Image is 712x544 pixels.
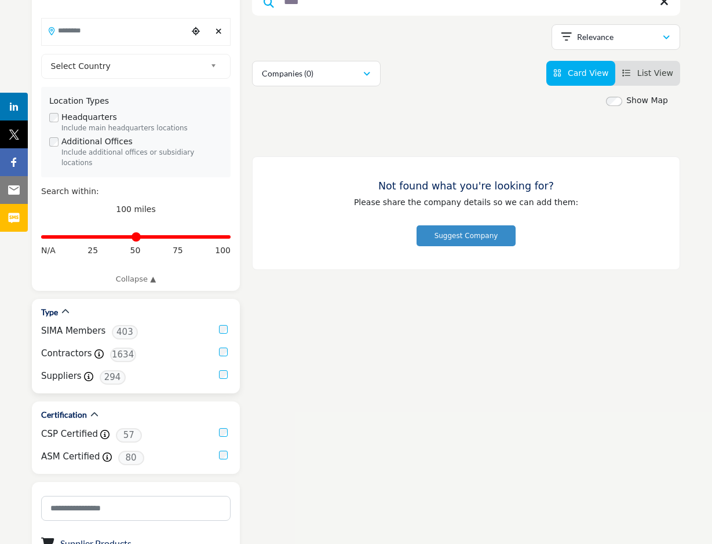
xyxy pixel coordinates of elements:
[41,347,92,360] label: Contractors
[637,68,673,78] span: List View
[61,136,133,148] label: Additional Offices
[116,205,156,214] span: 100 miles
[552,24,680,50] button: Relevance
[188,19,205,44] div: Choose your current location
[41,496,231,521] input: Search Category
[51,59,206,73] span: Select Country
[219,348,228,356] input: Contractors checkbox
[615,61,680,86] li: List View
[252,61,381,86] button: Companies (0)
[112,325,138,339] span: 403
[626,94,668,107] label: Show Map
[87,244,98,257] span: 25
[568,68,608,78] span: Card View
[577,31,614,43] p: Relevance
[118,451,144,465] span: 80
[434,232,498,240] span: Suggest Company
[354,198,578,207] span: Please share the company details so we can add them:
[61,148,222,169] div: Include additional offices or subsidiary locations
[622,68,673,78] a: View List
[49,95,222,107] div: Location Types
[110,348,136,362] span: 1634
[100,370,126,385] span: 294
[41,324,105,338] label: SIMA Members
[173,244,183,257] span: 75
[219,428,228,437] input: CSP Certified checkbox
[41,273,231,285] a: Collapse ▲
[41,450,100,463] label: ASM Certified
[41,370,82,383] label: Suppliers
[553,68,609,78] a: View Card
[61,123,222,134] div: Include main headquarters locations
[61,111,117,123] label: Headquarters
[262,68,313,79] p: Companies (0)
[546,61,616,86] li: Card View
[116,428,142,443] span: 57
[210,19,227,44] div: Clear search location
[42,19,188,42] input: Search Location
[41,428,98,441] label: CSP Certified
[41,244,56,257] span: N/A
[219,451,228,459] input: ASM Certified checkbox
[41,306,58,318] h2: Type
[41,185,231,198] div: Search within:
[41,409,87,421] h2: Certification
[219,325,228,334] input: SIMA Members checkbox
[130,244,141,257] span: 50
[215,244,231,257] span: 100
[417,225,516,246] button: Suggest Company
[276,180,656,192] h3: Not found what you're looking for?
[219,370,228,379] input: Suppliers checkbox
